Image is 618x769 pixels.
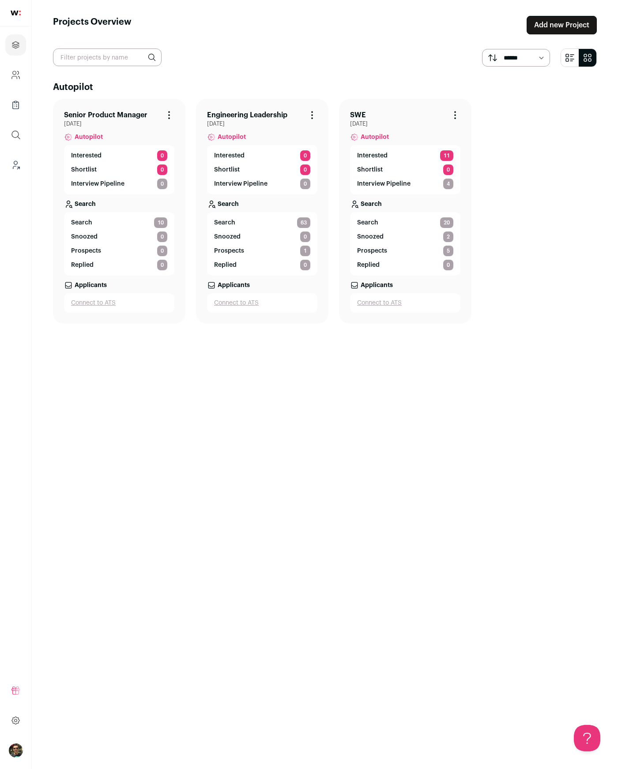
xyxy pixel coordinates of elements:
a: Prospects 1 [214,246,310,256]
span: 2 [443,231,453,242]
p: Applicants [75,281,107,290]
button: Project Actions [450,110,460,120]
span: 5 [443,246,453,256]
a: Connect to ATS [71,299,167,307]
a: Autopilot [350,127,460,145]
span: 0 [300,150,310,161]
a: Replied 0 [71,260,167,270]
a: Search 20 [357,217,453,228]
a: Interview Pipeline 0 [71,179,167,189]
span: Autopilot [75,133,103,142]
p: Interested [357,151,388,160]
span: 0 [443,164,453,175]
img: wellfound-shorthand-0d5821cbd27db2630d0214b213865d53afaa358527fdda9d0ea32b1df1b89c2c.svg [11,11,21,15]
a: Engineering Leadership [207,110,287,120]
img: 8429747-medium_jpg [9,743,23,758]
a: Interested 0 [71,150,167,161]
span: 0 [157,246,167,256]
iframe: Toggle Customer Support [574,725,600,751]
a: Snoozed 0 [214,231,310,242]
a: Search 63 [214,217,310,228]
span: 63 [297,217,310,228]
a: Search 10 [71,217,167,228]
p: Search [361,200,382,209]
span: 4 [443,179,453,189]
p: Shortlist [71,165,97,174]
a: Connect to ATS [214,299,310,307]
a: Prospects 0 [71,246,167,256]
h1: Projects Overview [53,16,132,34]
span: 11 [440,150,453,161]
p: Snoozed [214,232,241,241]
a: Autopilot [64,127,174,145]
p: Search [75,200,96,209]
span: [DATE] [207,120,317,127]
a: Autopilot [207,127,317,145]
span: [DATE] [350,120,460,127]
span: 0 [157,150,167,161]
span: Search [214,218,235,227]
p: Search [218,200,239,209]
p: Replied [357,261,380,269]
a: Search [207,194,317,212]
a: Company and ATS Settings [5,64,26,86]
p: Prospects [214,246,244,255]
span: 20 [440,217,453,228]
p: Snoozed [71,232,98,241]
a: Interested 11 [357,150,453,161]
button: Project Actions [164,110,174,120]
a: Search [350,194,460,212]
p: Replied [71,261,94,269]
span: Search [357,218,378,227]
span: 0 [300,179,310,189]
p: Interview Pipeline [357,179,411,188]
a: Prospects 5 [357,246,453,256]
a: Interview Pipeline 0 [214,179,310,189]
a: Connect to ATS [357,299,453,307]
span: Search [71,218,92,227]
p: Snoozed [357,232,384,241]
span: 0 [300,260,310,270]
a: Company Lists [5,94,26,116]
span: Autopilot [218,133,246,142]
a: Applicants [207,276,317,293]
p: Interested [214,151,245,160]
p: Applicants [361,281,393,290]
a: Applicants [350,276,460,293]
p: Prospects [71,246,101,255]
a: Shortlist 0 [71,164,167,175]
a: Applicants [64,276,174,293]
a: SWE [350,110,366,120]
span: 10 [154,217,167,228]
a: Shortlist 0 [357,164,453,175]
button: Open dropdown [9,743,23,758]
p: Interview Pipeline [71,179,124,188]
p: Interested [71,151,102,160]
p: Shortlist [214,165,240,174]
a: Senior Product Manager [64,110,147,120]
button: Project Actions [307,110,317,120]
h2: Autopilot [53,81,597,93]
span: 0 [443,260,453,270]
p: Prospects [357,246,387,255]
a: Add new Project [527,16,597,34]
span: 0 [157,164,167,175]
a: Projects [5,34,26,56]
a: Leads (Backoffice) [5,154,26,175]
span: [DATE] [64,120,174,127]
p: Interview Pipeline [214,179,268,188]
p: Shortlist [357,165,383,174]
a: Shortlist 0 [214,164,310,175]
a: Snoozed 0 [71,231,167,242]
p: Applicants [218,281,250,290]
span: Autopilot [361,133,389,142]
span: 0 [157,260,167,270]
span: 1 [300,246,310,256]
a: Search [64,194,174,212]
p: Replied [214,261,237,269]
a: Replied 0 [357,260,453,270]
a: Interview Pipeline 4 [357,179,453,189]
input: Filter projects by name [53,49,162,66]
a: Replied 0 [214,260,310,270]
span: 0 [157,179,167,189]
